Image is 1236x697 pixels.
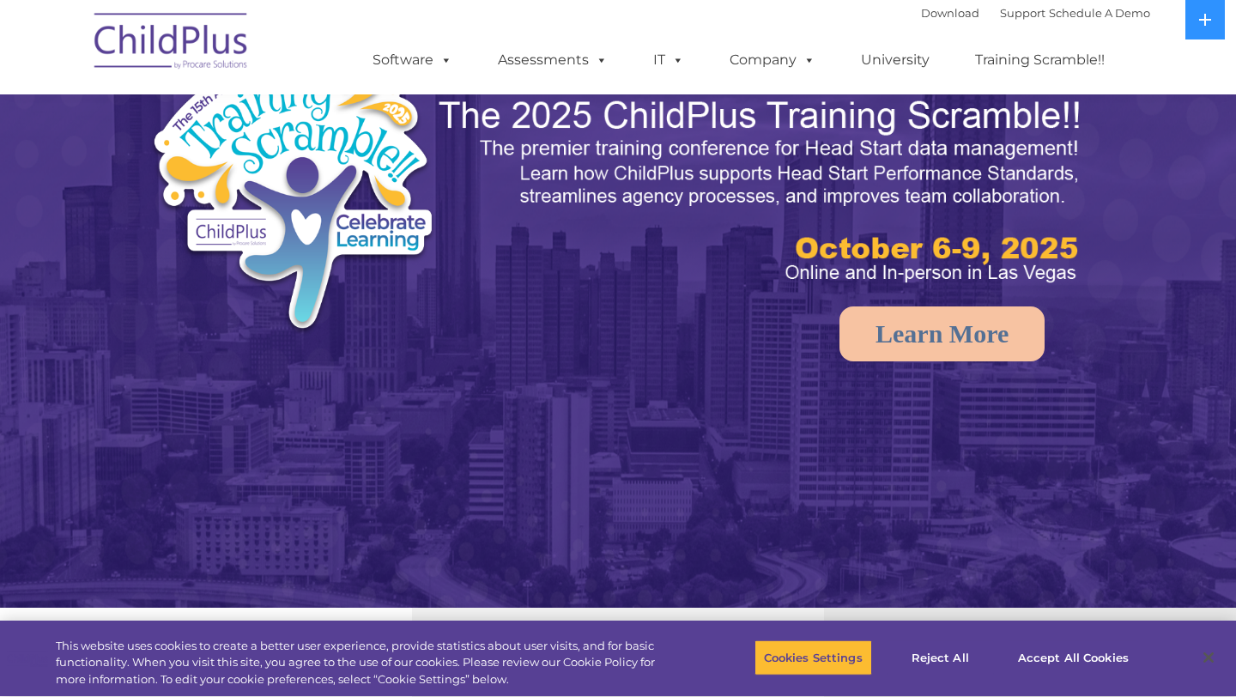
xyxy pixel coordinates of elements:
[754,639,872,676] button: Cookies Settings
[86,1,257,87] img: ChildPlus by Procare Solutions
[887,639,994,676] button: Reject All
[56,638,680,688] div: This website uses cookies to create a better user experience, provide statistics about user visit...
[712,43,833,77] a: Company
[239,184,312,197] span: Phone number
[921,6,979,20] a: Download
[239,113,291,126] span: Last name
[636,43,701,77] a: IT
[355,43,470,77] a: Software
[921,6,1150,20] font: |
[839,306,1045,361] a: Learn More
[481,43,625,77] a: Assessments
[1009,639,1138,676] button: Accept All Cookies
[1000,6,1045,20] a: Support
[1190,639,1227,676] button: Close
[1049,6,1150,20] a: Schedule A Demo
[844,43,947,77] a: University
[958,43,1122,77] a: Training Scramble!!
